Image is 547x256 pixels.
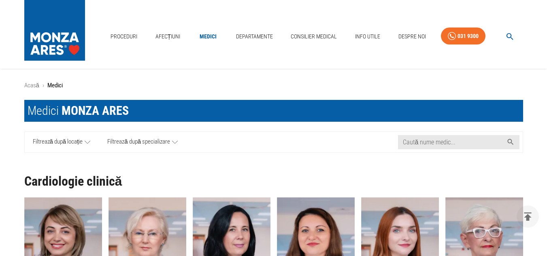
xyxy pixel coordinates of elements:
a: Filtrează după specializare [99,132,186,152]
li: › [43,81,44,90]
div: 031 9300 [458,31,479,41]
a: Despre Noi [395,28,429,45]
a: Proceduri [107,28,140,45]
p: Medici [47,81,63,90]
a: Acasă [24,82,39,89]
a: Consilier Medical [287,28,340,45]
a: 031 9300 [441,28,485,45]
span: Filtrează după specializare [107,137,170,147]
nav: breadcrumb [24,81,523,90]
a: Departamente [233,28,276,45]
a: Afecțiuni [152,28,184,45]
button: delete [517,205,539,228]
a: Info Utile [352,28,383,45]
span: MONZA ARES [62,104,129,118]
span: Filtrează după locație [33,137,83,147]
h1: Cardiologie clinică [24,174,523,188]
a: Medici [195,28,221,45]
div: Medici [28,103,129,118]
a: Filtrează după locație [25,132,99,152]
